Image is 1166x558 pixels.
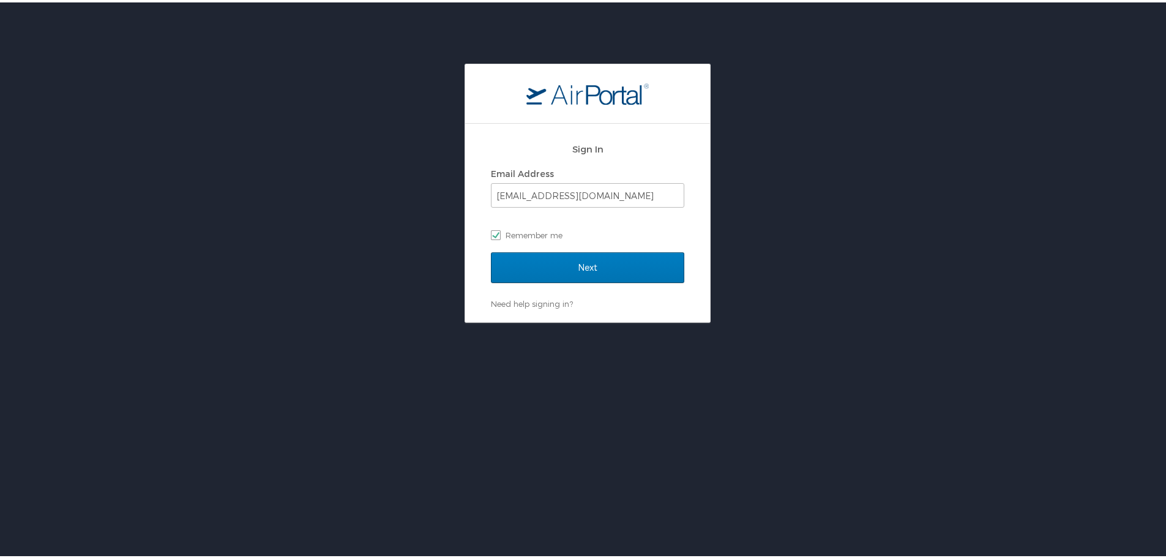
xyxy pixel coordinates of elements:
label: Remember me [491,224,684,242]
a: Need help signing in? [491,296,573,306]
input: Next [491,250,684,281]
img: logo [526,80,649,102]
h2: Sign In [491,140,684,154]
label: Email Address [491,166,554,176]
